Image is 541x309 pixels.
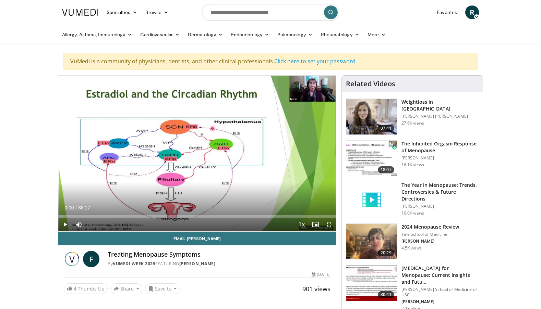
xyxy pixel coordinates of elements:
span: 36:17 [78,205,90,210]
h3: Weightloss in [GEOGRAPHIC_DATA] [401,99,479,112]
button: Mute [72,218,86,231]
h4: Treating Menopause Symptoms [108,251,330,258]
p: [PERSON_NAME] [401,155,479,161]
a: R [465,5,479,19]
h3: The Inhibited Orgasm Response of Menopause [401,140,479,154]
img: Vumedi Week 2025 [64,251,80,267]
h3: 2024 Menopause Review [401,223,459,230]
h4: Related Videos [346,80,395,88]
a: Favorites [433,5,461,19]
p: [PERSON_NAME] [PERSON_NAME] [401,114,479,119]
p: [PERSON_NAME] School of Medicine of USC [401,287,479,298]
a: Specialties [103,5,141,19]
p: Yale School of Medicine [401,232,459,237]
a: Vumedi Week 2025 [113,261,155,267]
span: 20:29 [378,249,394,256]
img: 47271b8a-94f4-49c8-b914-2a3d3af03a9e.150x105_q85_crop-smart_upscale.jpg [346,265,397,301]
a: 20:29 2024 Menopause Review Yale School of Medicine [PERSON_NAME] 4.5K views [346,223,479,260]
a: Endocrinology [227,28,273,41]
a: Click here to set your password [274,57,356,65]
button: Play [58,218,72,231]
p: 16.1K views [401,162,424,168]
a: Browse [141,5,173,19]
img: 9983fed1-7565-45be-8934-aef1103ce6e2.150x105_q85_crop-smart_upscale.jpg [346,99,397,134]
a: Pulmonology [273,28,317,41]
img: VuMedi Logo [62,9,98,16]
div: Progress Bar [58,215,336,218]
a: 18:07 The Inhibited Orgasm Response of Menopause [PERSON_NAME] 16.1K views [346,140,479,177]
div: By FEATURING [108,261,330,267]
p: 10.0K views [401,210,424,216]
video-js: Video Player [58,76,336,232]
span: 30:41 [378,291,394,298]
button: Playback Rate [295,218,309,231]
span: 901 views [302,285,330,293]
a: More [363,28,390,41]
p: [PERSON_NAME] [401,239,459,244]
div: VuMedi is a community of physicians, dentists, and other clinical professionals. [63,53,478,70]
h3: The Year in Menopause: Trends, Controversies & Future Directions [401,182,479,202]
a: 4 Thumbs Up [64,283,108,294]
p: [PERSON_NAME] [401,204,479,209]
p: 4.5K views [401,245,422,251]
a: [PERSON_NAME] [179,261,216,267]
img: video_placeholder_short.svg [346,182,397,218]
button: Fullscreen [322,218,336,231]
span: 07:41 [378,125,394,132]
p: 27.6K views [401,120,424,126]
button: Save to [145,283,180,294]
a: F [83,251,99,267]
img: 283c0f17-5e2d-42ba-a87c-168d447cdba4.150x105_q85_crop-smart_upscale.jpg [346,141,397,176]
div: [DATE] [312,271,330,278]
h3: [MEDICAL_DATA] for Menopause: Current Insights and Futu… [401,265,479,285]
button: Enable picture-in-picture mode [309,218,322,231]
span: 4 [74,285,76,292]
img: 692f135d-47bd-4f7e-b54d-786d036e68d3.150x105_q85_crop-smart_upscale.jpg [346,224,397,259]
a: Allergy, Asthma, Immunology [58,28,136,41]
a: Dermatology [184,28,227,41]
a: Cardiovascular [136,28,184,41]
span: 0:00 [64,205,74,210]
button: Share [110,283,142,294]
span: / [75,205,77,210]
a: Email [PERSON_NAME] [58,232,336,245]
a: Rheumatology [317,28,363,41]
a: The Year in Menopause: Trends, Controversies & Future Directions [PERSON_NAME] 10.0K views [346,182,479,218]
p: [PERSON_NAME] [401,299,479,305]
input: Search topics, interventions [202,4,339,21]
a: 07:41 Weightloss in [GEOGRAPHIC_DATA] [PERSON_NAME] [PERSON_NAME] 27.6K views [346,99,479,135]
span: 18:07 [378,166,394,173]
